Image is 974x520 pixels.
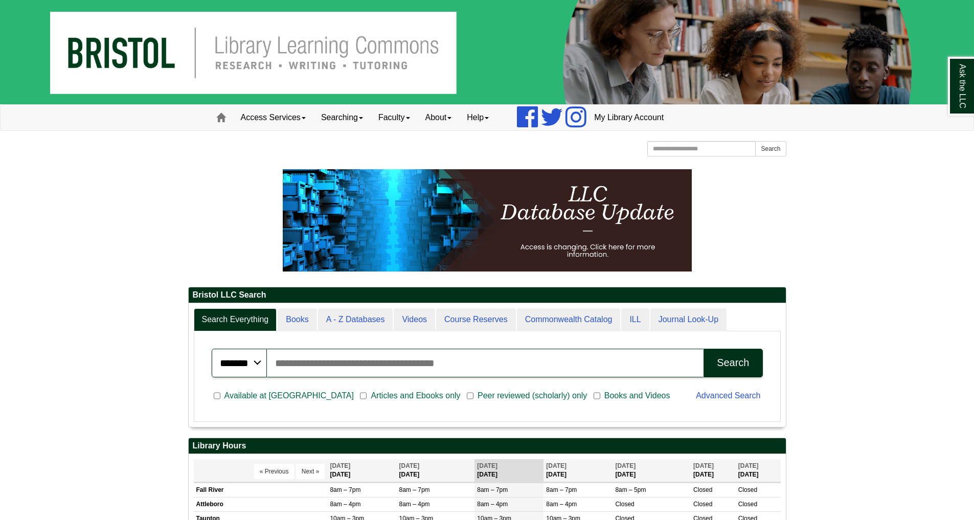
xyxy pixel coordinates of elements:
span: [DATE] [693,462,714,469]
span: 8am – 4pm [477,501,508,508]
span: [DATE] [399,462,420,469]
a: Access Services [233,105,313,130]
span: 8am – 7pm [546,486,577,493]
button: « Previous [254,464,295,479]
button: Search [704,349,762,377]
th: [DATE] [736,459,781,482]
th: [DATE] [397,459,475,482]
span: Peer reviewed (scholarly) only [473,390,591,402]
span: [DATE] [330,462,350,469]
span: 8am – 4pm [546,501,577,508]
span: 8am – 5pm [615,486,646,493]
a: Search Everything [194,308,277,331]
a: Journal Look-Up [650,308,727,331]
input: Articles and Ebooks only [360,391,367,400]
h2: Bristol LLC Search [189,287,786,303]
span: 8am – 4pm [399,501,430,508]
a: Searching [313,105,371,130]
span: [DATE] [738,462,759,469]
span: 8am – 7pm [399,486,430,493]
a: Videos [394,308,435,331]
span: Closed [738,501,757,508]
span: Books and Videos [600,390,674,402]
a: Books [278,308,316,331]
th: [DATE] [474,459,543,482]
th: [DATE] [691,459,736,482]
span: [DATE] [477,462,497,469]
a: Faculty [371,105,418,130]
input: Books and Videos [594,391,600,400]
a: My Library Account [586,105,671,130]
th: [DATE] [613,459,691,482]
a: Help [459,105,496,130]
a: About [418,105,460,130]
span: Closed [615,501,634,508]
th: [DATE] [543,459,613,482]
span: [DATE] [615,462,636,469]
td: Attleboro [194,498,328,512]
a: ILL [621,308,649,331]
button: Next » [296,464,325,479]
span: Articles and Ebooks only [367,390,464,402]
td: Fall River [194,483,328,498]
button: Search [755,141,786,156]
span: [DATE] [546,462,567,469]
span: Available at [GEOGRAPHIC_DATA] [220,390,358,402]
input: Peer reviewed (scholarly) only [467,391,473,400]
a: Advanced Search [696,391,760,400]
a: A - Z Databases [318,308,393,331]
span: Closed [738,486,757,493]
span: Closed [693,486,712,493]
div: Search [717,357,749,369]
img: HTML tutorial [283,169,692,272]
span: Closed [693,501,712,508]
span: 8am – 7pm [477,486,508,493]
a: Commonwealth Catalog [517,308,621,331]
h2: Library Hours [189,438,786,454]
a: Course Reserves [436,308,516,331]
span: 8am – 7pm [330,486,360,493]
input: Available at [GEOGRAPHIC_DATA] [214,391,220,400]
th: [DATE] [327,459,396,482]
span: 8am – 4pm [330,501,360,508]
